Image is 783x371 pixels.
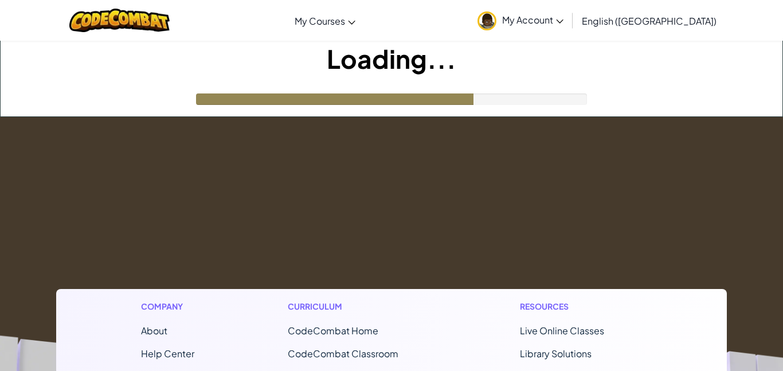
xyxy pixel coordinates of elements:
[576,5,722,36] a: English ([GEOGRAPHIC_DATA])
[520,300,642,313] h1: Resources
[141,347,194,360] a: Help Center
[520,347,592,360] a: Library Solutions
[582,15,717,27] span: English ([GEOGRAPHIC_DATA])
[288,347,398,360] a: CodeCombat Classroom
[472,2,569,38] a: My Account
[69,9,170,32] img: CodeCombat logo
[1,41,782,76] h1: Loading...
[295,15,345,27] span: My Courses
[288,300,426,313] h1: Curriculum
[141,325,167,337] a: About
[141,300,194,313] h1: Company
[289,5,361,36] a: My Courses
[288,325,378,337] span: CodeCombat Home
[502,14,563,26] span: My Account
[477,11,496,30] img: avatar
[520,325,604,337] a: Live Online Classes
